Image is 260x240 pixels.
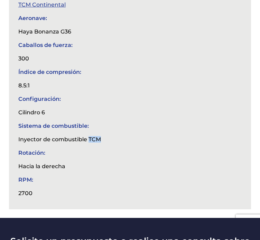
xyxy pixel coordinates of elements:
td: Inyector de combustible TCM [15,133,104,146]
td: Hacia la derecha [15,160,104,173]
td: Caballos de fuerza: [15,38,104,52]
td: 8.5:1 [15,79,104,92]
td: Sistema de combustible: [15,119,104,133]
td: Cilindro 6 [15,106,104,119]
td: 300 [15,52,104,65]
td: 2700 [15,186,104,200]
td: RPM: [15,173,104,186]
a: TCM Continental [18,1,66,8]
td: Configuración: [15,92,104,106]
td: Índice de compresión: [15,65,104,79]
td: Aeronave: [15,11,104,25]
td: Haya Bonanza G36 [15,25,104,38]
td: Rotación: [15,146,104,160]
